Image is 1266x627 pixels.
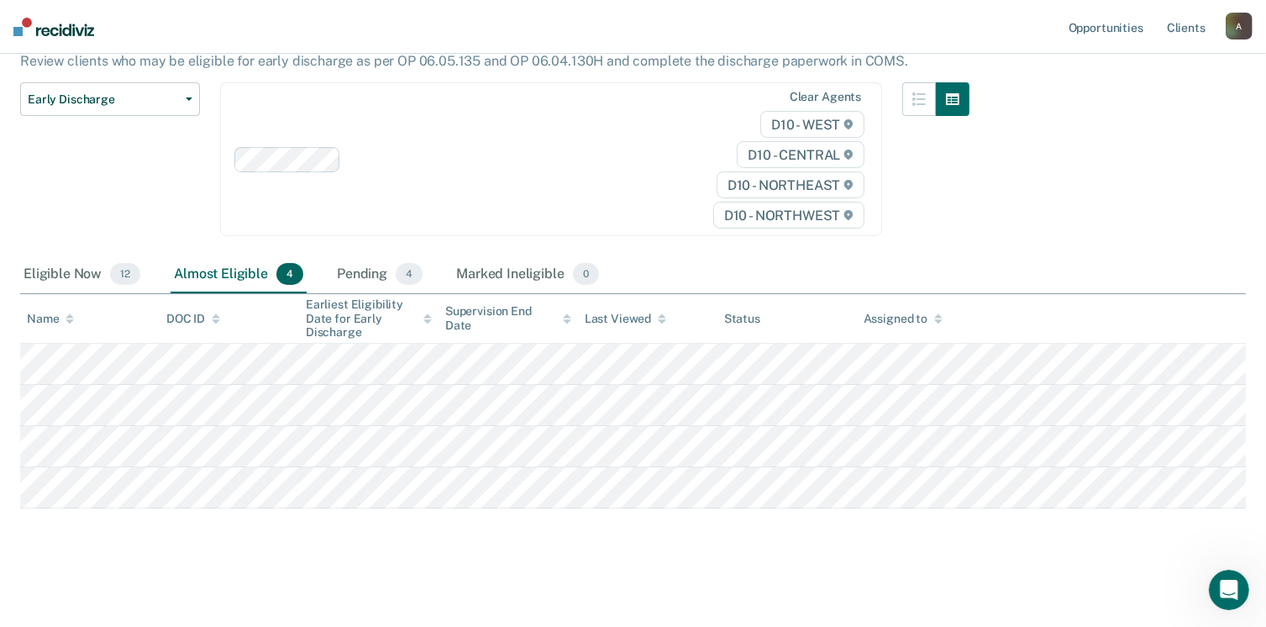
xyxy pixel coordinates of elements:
div: Almost Eligible4 [171,256,307,293]
span: Early Discharge [28,92,179,107]
div: Assigned to [864,312,943,326]
div: Status [724,312,760,326]
div: Last Viewed [585,312,666,326]
div: Supervision End Date [445,304,571,333]
span: D10 - CENTRAL [737,141,864,168]
div: Eligible Now12 [20,256,144,293]
span: 4 [396,263,423,285]
div: DOC ID [166,312,220,326]
div: Earliest Eligibility Date for Early Discharge [306,298,432,340]
span: D10 - NORTHWEST [713,202,864,229]
button: Early Discharge [20,82,200,116]
div: Clear agents [790,90,861,104]
div: Name [27,312,74,326]
div: Marked Ineligible0 [453,256,602,293]
span: 4 [276,263,303,285]
span: 12 [110,263,140,285]
span: 0 [573,263,599,285]
span: D10 - WEST [760,111,864,138]
span: D10 - NORTHEAST [717,171,864,198]
button: A [1226,13,1253,40]
img: Recidiviz [13,18,94,36]
div: Pending4 [334,256,426,293]
iframe: Intercom live chat [1209,570,1249,610]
